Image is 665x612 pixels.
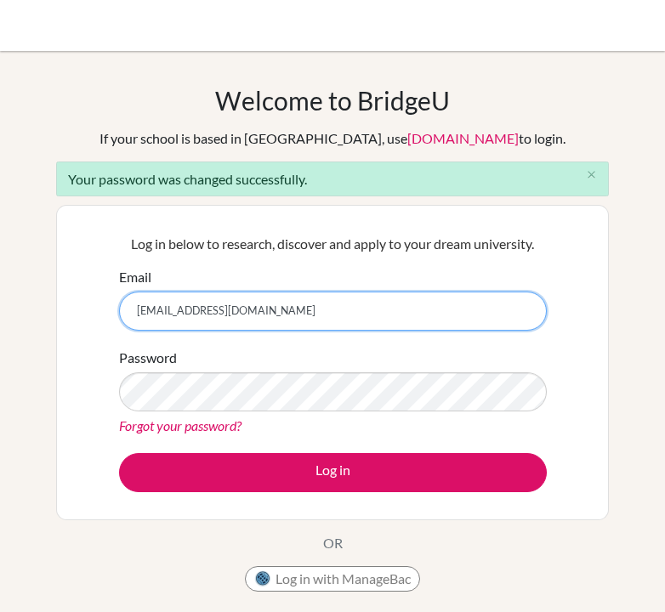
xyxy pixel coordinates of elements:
a: [DOMAIN_NAME] [407,130,519,146]
i: close [585,168,598,181]
button: Log in [119,453,547,492]
div: Your password was changed successfully. [56,161,609,196]
label: Password [119,348,177,368]
a: Forgot your password? [119,417,242,433]
button: Close [574,162,608,188]
h1: Welcome to BridgeU [215,85,450,116]
p: Log in below to research, discover and apply to your dream university. [119,234,547,254]
p: OR [323,533,343,553]
button: Log in with ManageBac [245,566,420,592]
div: If your school is based in [GEOGRAPHIC_DATA], use to login. [99,128,566,149]
label: Email [119,267,151,287]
